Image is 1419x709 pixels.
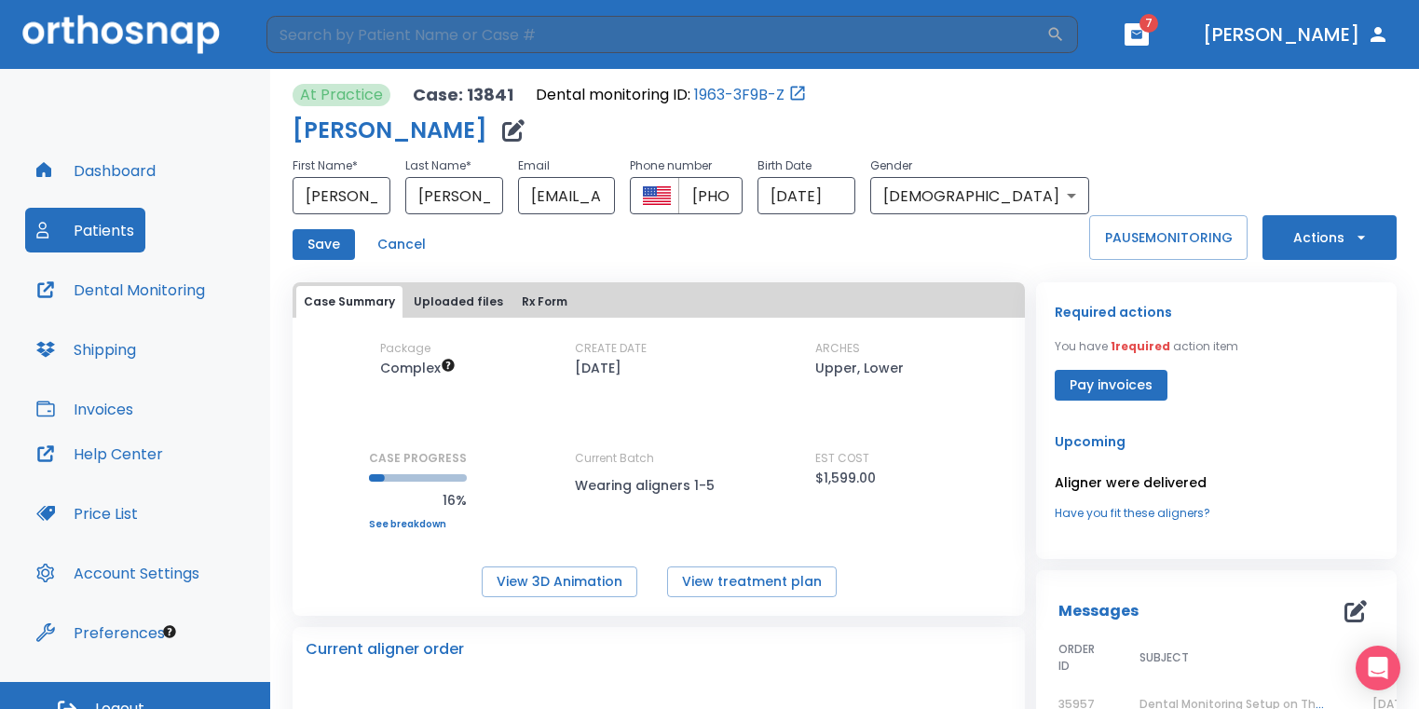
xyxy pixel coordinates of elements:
button: Invoices [25,387,144,431]
p: Email [518,155,616,177]
button: Actions [1262,215,1397,260]
a: Have you fit these aligners? [1055,505,1378,522]
span: 7 [1139,14,1158,33]
span: ORDER ID [1058,641,1095,675]
div: Open patient in dental monitoring portal [536,84,807,106]
p: EST COST [815,450,869,467]
a: 1963-3F9B-Z [694,84,785,106]
div: Tooltip anchor [161,623,178,640]
button: View treatment plan [667,566,837,597]
p: Package [380,340,430,357]
p: CREATE DATE [575,340,647,357]
p: Upcoming [1055,430,1378,453]
div: Open Intercom Messenger [1356,646,1400,690]
button: Account Settings [25,551,211,595]
p: CASE PROGRESS [369,450,467,467]
a: See breakdown [369,519,467,530]
button: Shipping [25,327,147,372]
img: Orthosnap [22,15,220,53]
p: First Name * [293,155,390,177]
p: Dental monitoring ID: [536,84,690,106]
p: Phone number [630,155,743,177]
p: Required actions [1055,301,1172,323]
p: Messages [1058,600,1139,622]
p: Wearing aligners 1-5 [575,474,743,497]
p: Gender [870,155,1089,177]
button: Price List [25,491,149,536]
button: Dental Monitoring [25,267,216,312]
button: Rx Form [514,286,575,318]
p: Aligner were delivered [1055,471,1378,494]
input: Last Name [405,177,503,214]
button: Help Center [25,431,174,476]
p: At Practice [300,84,383,106]
button: Pay invoices [1055,370,1167,401]
span: 1 required [1111,338,1170,354]
p: $1,599.00 [815,467,876,489]
p: Current aligner order [306,638,464,661]
p: ARCHES [815,340,860,357]
span: SUBJECT [1139,649,1189,666]
button: Patients [25,208,145,252]
button: Cancel [370,229,433,260]
div: tabs [296,286,1021,318]
input: First Name [293,177,390,214]
button: Uploaded files [406,286,511,318]
button: Save [293,229,355,260]
p: Birth Date [757,155,855,177]
button: View 3D Animation [482,566,637,597]
p: Case: 13841 [413,84,513,106]
input: Phone number [678,177,743,214]
p: 16% [369,489,467,511]
p: You have action item [1055,338,1238,355]
p: Upper, Lower [815,357,904,379]
button: [PERSON_NAME] [1195,18,1397,51]
button: Case Summary [296,286,403,318]
button: Preferences [25,610,176,655]
button: Dashboard [25,148,167,193]
input: Email [518,177,616,214]
input: Search by Patient Name or Case # [266,16,1046,53]
button: PAUSEMONITORING [1089,215,1248,260]
p: [DATE] [575,357,621,379]
span: Up to 50 Steps (100 aligners) [380,359,456,377]
div: [DEMOGRAPHIC_DATA] [870,177,1089,214]
h1: [PERSON_NAME] [293,119,487,142]
p: Last Name * [405,155,503,177]
button: Select country [643,182,671,210]
input: Choose date, selected date is Aug 13, 2025 [757,177,855,214]
p: Current Batch [575,450,743,467]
